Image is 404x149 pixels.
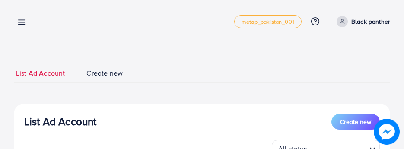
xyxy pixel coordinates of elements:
[374,119,400,145] img: image
[333,16,390,27] a: Black panther
[24,115,96,128] h3: List Ad Account
[242,19,294,25] span: metap_pakistan_001
[86,68,123,78] span: Create new
[16,68,65,78] span: List Ad Account
[340,117,371,126] span: Create new
[351,16,390,27] p: Black panther
[234,15,302,28] a: metap_pakistan_001
[331,114,380,130] button: Create new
